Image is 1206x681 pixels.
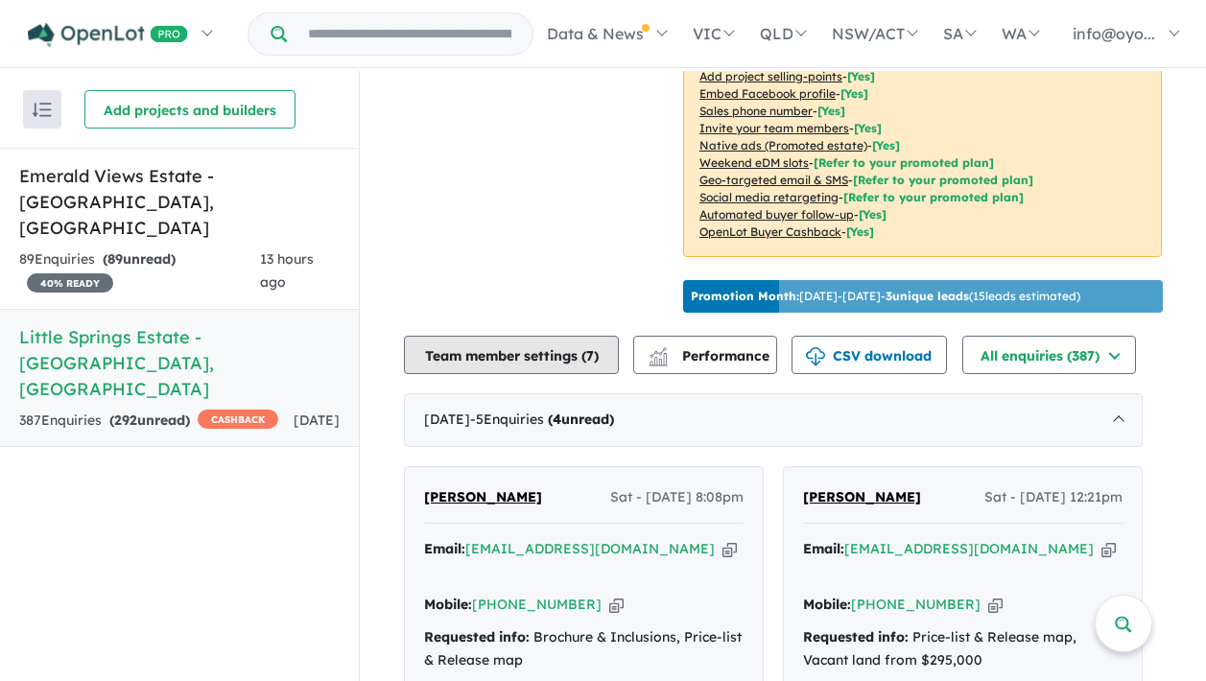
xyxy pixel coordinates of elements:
u: Social media retargeting [699,190,839,204]
strong: Email: [803,540,844,557]
strong: ( unread) [103,250,176,268]
u: OpenLot Buyer Cashback [699,224,841,239]
u: Embed Facebook profile [699,86,836,101]
u: Weekend eDM slots [699,155,809,170]
a: [PERSON_NAME] [424,486,542,509]
img: download icon [806,347,825,366]
span: 13 hours ago [260,250,314,291]
strong: ( unread) [109,411,190,429]
div: [DATE] [404,393,1143,447]
strong: Mobile: [424,596,472,613]
span: [Yes] [872,138,900,153]
span: 7 [586,347,594,364]
button: Add projects and builders [84,90,296,129]
a: [PHONE_NUMBER] [472,596,602,613]
u: Automated buyer follow-up [699,207,854,222]
span: 89 [107,250,123,268]
span: [ Yes ] [840,86,868,101]
a: [EMAIL_ADDRESS][DOMAIN_NAME] [465,540,715,557]
p: [DATE] - [DATE] - ( 15 leads estimated) [691,288,1080,305]
a: [PHONE_NUMBER] [851,596,981,613]
img: bar-chart.svg [649,353,668,365]
b: 3 unique leads [886,289,969,303]
span: [DATE] [294,411,340,429]
button: Copy [988,595,1003,615]
span: [Yes] [859,207,887,222]
button: CSV download [792,336,947,374]
span: Sat - [DATE] 12:21pm [984,486,1123,509]
span: [PERSON_NAME] [424,488,542,505]
u: Invite your team members [699,121,849,135]
a: [EMAIL_ADDRESS][DOMAIN_NAME] [844,540,1094,557]
strong: Requested info: [803,628,909,646]
span: 292 [114,411,137,429]
a: [PERSON_NAME] [803,486,921,509]
img: line-chart.svg [650,347,667,358]
button: Copy [1101,539,1116,559]
img: Openlot PRO Logo White [28,23,188,47]
button: Copy [722,539,737,559]
span: 4 [553,411,561,428]
div: 387 Enquir ies [19,410,278,433]
div: 89 Enquir ies [19,248,260,294]
button: Team member settings (7) [404,336,619,374]
input: Try estate name, suburb, builder or developer [291,13,529,55]
span: 40 % READY [27,273,113,293]
strong: Requested info: [424,628,530,646]
button: Copy [609,595,624,615]
u: Geo-targeted email & SMS [699,173,848,187]
span: [Yes] [846,224,874,239]
span: - 5 Enquir ies [470,411,614,428]
span: [PERSON_NAME] [803,488,921,505]
button: Performance [633,336,777,374]
span: Performance [651,347,769,364]
span: [Refer to your promoted plan] [843,190,1024,204]
span: [ Yes ] [817,104,845,118]
span: [Refer to your promoted plan] [814,155,994,170]
u: Add project selling-points [699,69,842,83]
strong: Email: [424,540,465,557]
img: sort.svg [33,103,52,117]
span: [ Yes ] [854,121,882,135]
div: Brochure & Inclusions, Price-list & Release map [424,626,744,672]
span: [ Yes ] [847,69,875,83]
h5: Little Springs Estate - [GEOGRAPHIC_DATA] , [GEOGRAPHIC_DATA] [19,324,340,402]
span: info@oyo... [1073,24,1155,43]
span: CASHBACK [198,410,278,429]
u: Native ads (Promoted estate) [699,138,867,153]
strong: ( unread) [548,411,614,428]
button: All enquiries (387) [962,336,1136,374]
h5: Emerald Views Estate - [GEOGRAPHIC_DATA] , [GEOGRAPHIC_DATA] [19,163,340,241]
span: [Refer to your promoted plan] [853,173,1033,187]
span: Sat - [DATE] 8:08pm [610,486,744,509]
div: Price-list & Release map, Vacant land from $295,000 [803,626,1123,672]
u: Sales phone number [699,104,813,118]
strong: Mobile: [803,596,851,613]
b: Promotion Month: [691,289,799,303]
